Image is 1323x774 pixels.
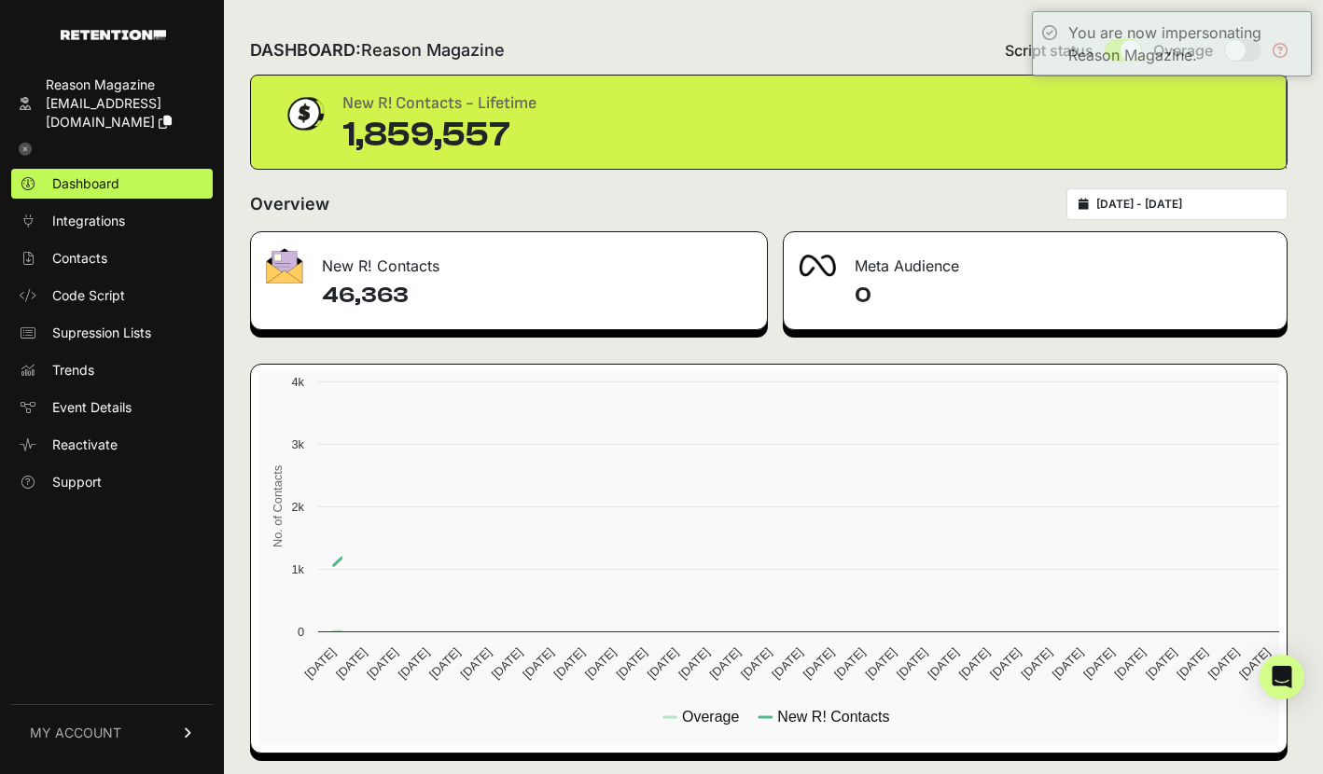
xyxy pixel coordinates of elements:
text: [DATE] [894,645,930,682]
a: Supression Lists [11,318,213,348]
text: Overage [682,709,739,725]
text: [DATE] [396,645,432,682]
text: [DATE] [801,645,837,682]
a: Integrations [11,206,213,236]
span: Script status [1005,39,1093,62]
span: Dashboard [52,174,119,193]
div: New R! Contacts - Lifetime [342,90,536,117]
a: Code Script [11,281,213,311]
text: 1k [291,562,304,576]
span: MY ACCOUNT [30,724,121,742]
img: dollar-coin-05c43ed7efb7bc0c12610022525b4bbbb207c7efeef5aecc26f025e68dcafac9.png [281,90,327,137]
span: Reactivate [52,435,118,454]
h4: 0 [855,281,1272,311]
text: [DATE] [582,645,619,682]
span: Reason Magazine [361,40,505,60]
span: Code Script [52,286,125,305]
text: [DATE] [613,645,649,682]
text: [DATE] [863,645,899,682]
text: [DATE] [1143,645,1179,682]
text: 0 [298,625,304,639]
text: [DATE] [956,645,993,682]
text: [DATE] [925,645,961,682]
text: 2k [291,500,304,514]
a: Dashboard [11,169,213,199]
text: No. of Contacts [271,465,285,547]
h4: 46,363 [322,281,752,311]
text: [DATE] [831,645,868,682]
text: [DATE] [1205,645,1242,682]
text: [DATE] [426,645,463,682]
text: [DATE] [1174,645,1210,682]
text: [DATE] [333,645,369,682]
text: [DATE] [489,645,525,682]
span: Supression Lists [52,324,151,342]
text: [DATE] [707,645,744,682]
div: Open Intercom Messenger [1260,655,1304,699]
h2: DASHBOARD: [250,37,505,63]
div: Meta Audience [784,232,1287,288]
text: [DATE] [1112,645,1149,682]
text: [DATE] [1236,645,1273,682]
img: fa-envelope-19ae18322b30453b285274b1b8af3d052b27d846a4fbe8435d1a52b978f639a2.png [266,248,303,283]
div: New R! Contacts [251,232,767,288]
span: [EMAIL_ADDRESS][DOMAIN_NAME] [46,95,161,130]
span: Integrations [52,212,125,230]
span: Event Details [52,398,132,417]
div: You are now impersonating Reason Magazine. [1068,21,1302,66]
a: MY ACCOUNT [11,704,213,761]
a: Reactivate [11,430,213,460]
text: [DATE] [769,645,805,682]
text: [DATE] [364,645,400,682]
text: [DATE] [987,645,1024,682]
text: [DATE] [457,645,494,682]
text: 4k [291,375,304,389]
text: [DATE] [1050,645,1086,682]
span: Support [52,473,102,491]
div: 1,859,557 [342,117,536,154]
text: [DATE] [520,645,556,682]
img: fa-meta-2f981b61bb99beabf952f7030308934f19ce035c18b003e963880cc3fabeebb7.png [799,255,836,277]
span: Trends [52,361,94,380]
text: [DATE] [302,645,339,682]
span: Contacts [52,249,107,268]
text: 3k [291,437,304,451]
text: [DATE] [645,645,681,682]
a: Reason Magazine [EMAIL_ADDRESS][DOMAIN_NAME] [11,70,213,137]
div: Reason Magazine [46,76,205,94]
text: [DATE] [1080,645,1117,682]
a: Event Details [11,393,213,422]
img: Retention.com [61,30,166,40]
a: Trends [11,355,213,385]
h2: Overview [250,191,329,217]
text: [DATE] [738,645,774,682]
a: Contacts [11,243,213,273]
text: [DATE] [551,645,588,682]
text: [DATE] [1018,645,1054,682]
a: Support [11,467,213,497]
text: New R! Contacts [777,709,889,725]
text: [DATE] [675,645,712,682]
